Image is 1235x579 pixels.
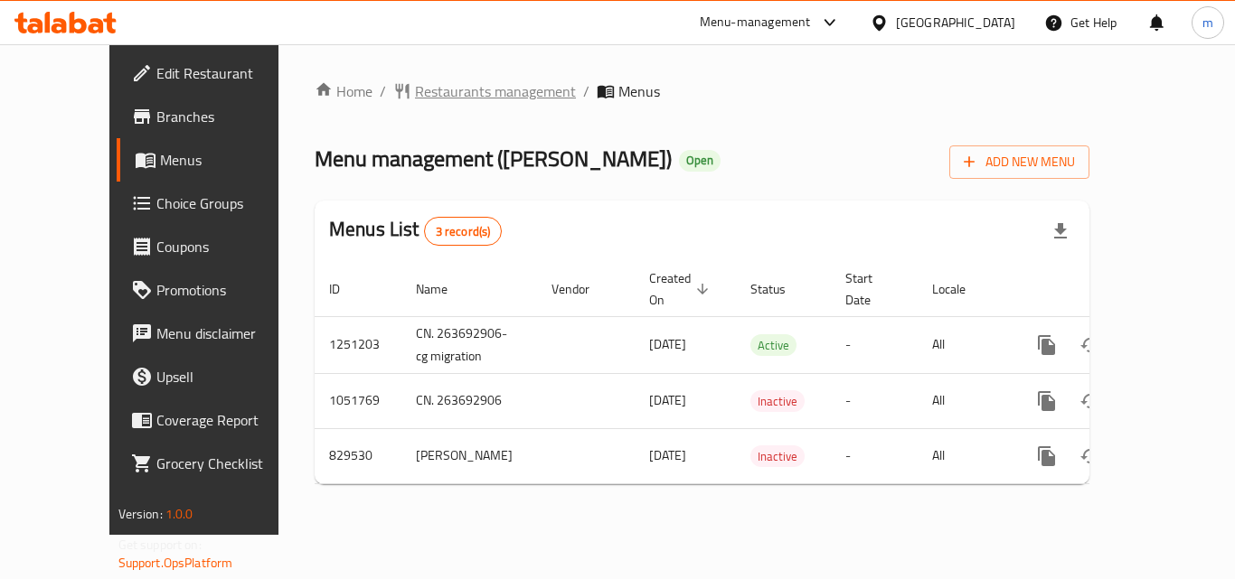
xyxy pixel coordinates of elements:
[156,192,301,214] span: Choice Groups
[649,444,686,467] span: [DATE]
[932,278,989,300] span: Locale
[329,278,363,300] span: ID
[315,138,672,179] span: Menu management ( [PERSON_NAME] )
[315,80,372,102] a: Home
[1025,434,1069,478] button: more
[117,268,316,312] a: Promotions
[949,145,1089,179] button: Add New Menu
[831,316,918,373] td: -
[315,316,401,373] td: 1251203
[380,80,386,102] li: /
[117,138,316,182] a: Menus
[896,13,1015,33] div: [GEOGRAPHIC_DATA]
[831,373,918,428] td: -
[425,223,502,240] span: 3 record(s)
[750,334,797,356] div: Active
[156,453,301,474] span: Grocery Checklist
[156,366,301,388] span: Upsell
[918,316,1011,373] td: All
[117,182,316,225] a: Choice Groups
[117,51,316,95] a: Edit Restaurant
[329,216,502,246] h2: Menus List
[1202,13,1213,33] span: m
[415,80,576,102] span: Restaurants management
[160,149,301,171] span: Menus
[552,278,613,300] span: Vendor
[750,278,809,300] span: Status
[117,95,316,138] a: Branches
[118,502,163,526] span: Version:
[416,278,471,300] span: Name
[1069,379,1112,423] button: Change Status
[156,322,301,344] span: Menu disclaimer
[679,153,721,168] span: Open
[679,150,721,172] div: Open
[649,388,686,412] span: [DATE]
[1011,262,1213,317] th: Actions
[1025,323,1069,367] button: more
[618,80,660,102] span: Menus
[401,428,537,483] td: [PERSON_NAME]
[156,236,301,257] span: Coupons
[750,390,805,412] div: Inactive
[315,80,1089,102] nav: breadcrumb
[964,151,1075,173] span: Add New Menu
[315,262,1213,484] table: enhanced table
[165,502,193,526] span: 1.0.0
[117,442,316,485] a: Grocery Checklist
[649,267,714,311] span: Created On
[918,428,1011,483] td: All
[700,12,811,33] div: Menu-management
[315,428,401,483] td: 829530
[393,80,576,102] a: Restaurants management
[401,316,537,373] td: CN. 263692906-cg migration
[1039,210,1082,253] div: Export file
[156,279,301,301] span: Promotions
[750,335,797,356] span: Active
[845,267,896,311] span: Start Date
[117,312,316,355] a: Menu disclaimer
[649,332,686,356] span: [DATE]
[401,373,537,428] td: CN. 263692906
[156,409,301,431] span: Coverage Report
[1069,434,1112,478] button: Change Status
[831,428,918,483] td: -
[918,373,1011,428] td: All
[1069,323,1112,367] button: Change Status
[750,446,805,467] span: Inactive
[583,80,589,102] li: /
[315,373,401,428] td: 1051769
[117,355,316,398] a: Upsell
[1025,379,1069,423] button: more
[117,225,316,268] a: Coupons
[118,551,233,574] a: Support.OpsPlatform
[117,398,316,442] a: Coverage Report
[118,533,202,556] span: Get support on:
[750,391,805,412] span: Inactive
[156,106,301,127] span: Branches
[156,62,301,84] span: Edit Restaurant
